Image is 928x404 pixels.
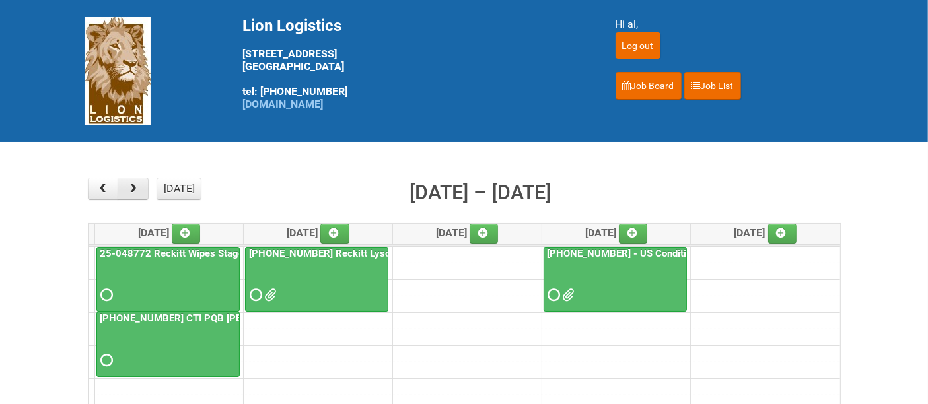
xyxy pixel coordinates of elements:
img: Lion Logistics [85,17,151,125]
a: [PHONE_NUMBER] - US Conditioner Product Test [544,247,687,312]
span: 25-048772-01 Blinding MOR.xlsm 2UP LABEL-LYSOL (CODE 405).doc 2UP LABEL-CLOROX (CODE 269).doc 2UP... [264,290,273,300]
span: [DATE] [436,226,499,239]
span: Requested [250,290,259,300]
a: [PHONE_NUMBER] CTI PQB [PERSON_NAME] Real US [96,312,240,377]
input: Log out [616,32,660,59]
a: Job List [684,72,741,100]
a: [PHONE_NUMBER] CTI PQB [PERSON_NAME] Real US [98,312,343,324]
span: Requested [101,290,110,300]
a: Job Board [616,72,682,100]
div: Hi al, [616,17,844,32]
a: Add an event [470,224,499,244]
span: [DATE] [287,226,349,239]
a: [PHONE_NUMBER] Reckitt Lysol Wipes Stage 4 [245,247,388,312]
h2: [DATE] – [DATE] [410,178,551,208]
a: [DOMAIN_NAME] [243,98,324,110]
a: 25-048772 Reckitt Wipes Stage 4 [96,247,240,312]
div: [STREET_ADDRESS] [GEOGRAPHIC_DATA] tel: [PHONE_NUMBER] [243,17,583,110]
a: Add an event [768,224,797,244]
a: 25-048772 Reckitt Wipes Stage 4 [98,248,256,259]
span: Lion Logistics [243,17,342,35]
a: [PHONE_NUMBER] Reckitt Lysol Wipes Stage 4 [246,248,462,259]
span: Requested [101,356,110,365]
a: Add an event [172,224,201,244]
a: Lion Logistics [85,64,151,77]
span: [DATE] [734,226,797,239]
a: [PHONE_NUMBER] - US Conditioner Product Test [545,248,767,259]
span: MDN (2).xlsx MDN.xlsx JNF.DOC [563,290,572,300]
span: [DATE] [138,226,201,239]
span: Requested [548,290,557,300]
span: [DATE] [585,226,648,239]
a: Add an event [320,224,349,244]
button: [DATE] [157,178,201,200]
a: Add an event [619,224,648,244]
